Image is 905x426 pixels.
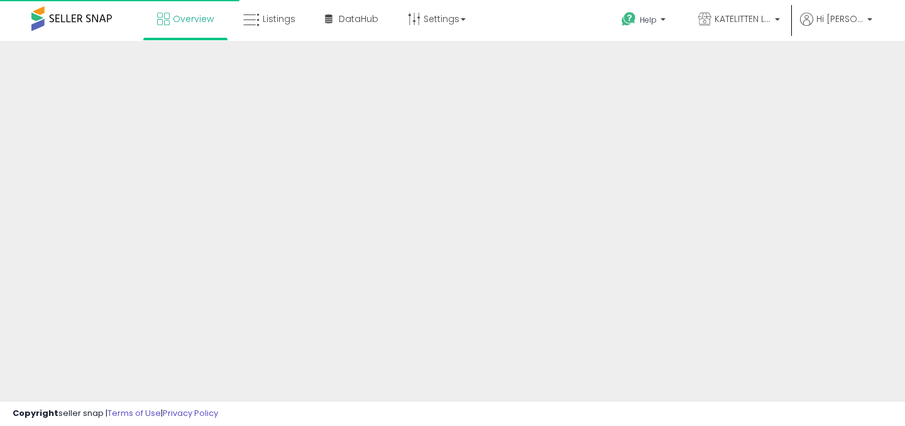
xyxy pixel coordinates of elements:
a: Privacy Policy [163,407,218,419]
span: Overview [173,13,214,25]
a: Hi [PERSON_NAME] [800,13,872,41]
span: KATELITTEN LLC [715,13,771,25]
i: Get Help [621,11,637,27]
span: Listings [263,13,295,25]
span: Hi [PERSON_NAME] [816,13,864,25]
a: Help [612,2,678,41]
strong: Copyright [13,407,58,419]
span: Help [640,14,657,25]
div: seller snap | | [13,408,218,420]
span: DataHub [339,13,378,25]
a: Terms of Use [107,407,161,419]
